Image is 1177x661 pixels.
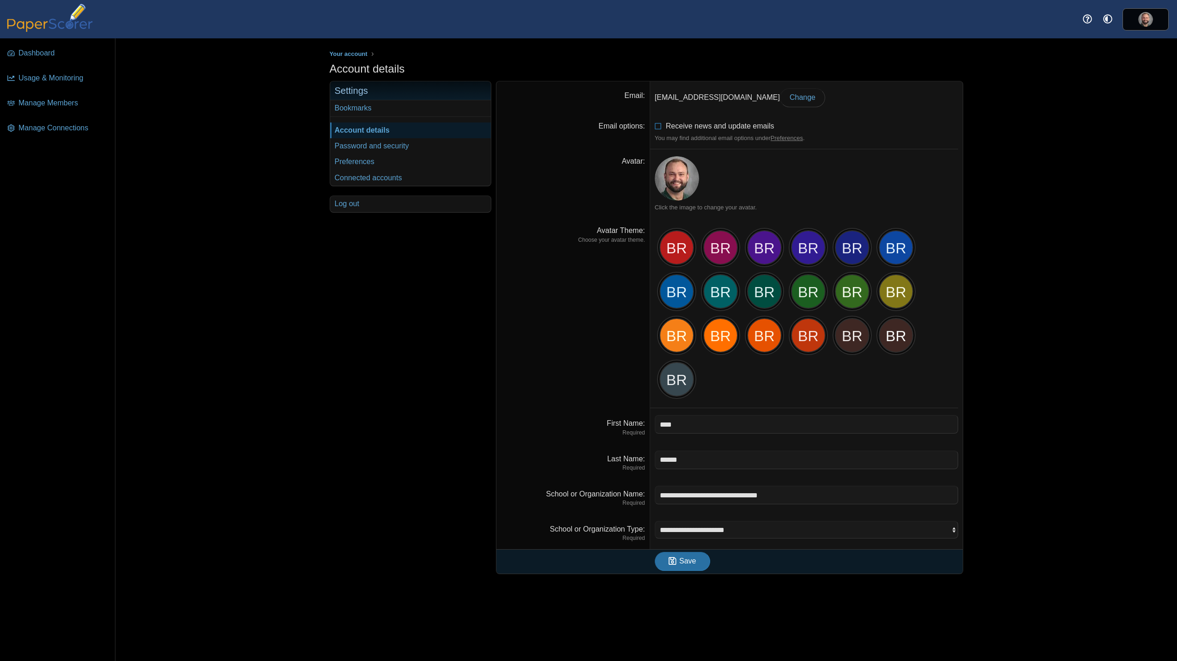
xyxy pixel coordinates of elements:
[330,154,491,170] a: Preferences
[4,67,112,89] a: Usage & Monitoring
[330,196,491,212] a: Log out
[330,61,405,77] h1: Account details
[597,226,645,234] label: Avatar Theme
[747,318,782,353] div: BR
[659,318,694,353] div: BR
[4,25,96,33] a: PaperScorer
[550,525,645,533] label: School or Organization Type
[655,552,710,570] button: Save
[4,117,112,139] a: Manage Connections
[18,123,109,133] span: Manage Connections
[18,48,109,58] span: Dashboard
[501,499,645,507] dfn: Required
[4,92,112,114] a: Manage Members
[747,230,782,265] div: BR
[4,42,112,64] a: Dashboard
[655,134,958,142] div: You may find additional email options under .
[607,419,645,427] label: First Name
[879,230,913,265] div: BR
[18,73,109,83] span: Usage & Monitoring
[624,92,645,99] label: Email
[659,230,694,265] div: BR
[1138,12,1153,27] img: ps.tlhBEEblj2Xb82sh
[835,230,869,265] div: BR
[501,429,645,437] dfn: Required
[666,122,774,130] span: Receive news and update emails
[330,122,491,138] a: Account details
[747,274,782,309] div: BR
[330,100,491,116] a: Bookmarks
[1138,12,1153,27] span: Beau Runyan
[330,50,368,57] span: Your account
[771,135,803,141] a: Preferences
[780,88,825,107] a: Change
[330,81,491,100] h3: Settings
[655,203,958,212] div: Click the image to change your avatar.
[18,98,109,108] span: Manage Members
[4,4,96,32] img: PaperScorer
[879,318,913,353] div: BR
[703,274,738,309] div: BR
[501,534,645,542] dfn: Required
[659,274,694,309] div: BR
[790,93,815,101] span: Change
[330,170,491,186] a: Connected accounts
[791,318,826,353] div: BR
[501,236,645,244] dfn: Choose your avatar theme.
[791,230,826,265] div: BR
[330,138,491,154] a: Password and security
[879,274,913,309] div: BR
[679,557,696,565] span: Save
[703,230,738,265] div: BR
[659,362,694,397] div: BR
[791,274,826,309] div: BR
[835,274,869,309] div: BR
[650,81,963,114] dd: [EMAIL_ADDRESS][DOMAIN_NAME]
[1123,8,1169,31] a: ps.tlhBEEblj2Xb82sh
[703,318,738,353] div: BR
[598,122,645,130] label: Email options
[327,49,369,60] a: Your account
[655,156,699,201] img: ps.tlhBEEblj2Xb82sh
[501,464,645,472] dfn: Required
[835,318,869,353] div: BR
[622,157,645,165] label: Avatar
[546,490,645,498] label: School or Organization Name
[607,455,645,463] label: Last Name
